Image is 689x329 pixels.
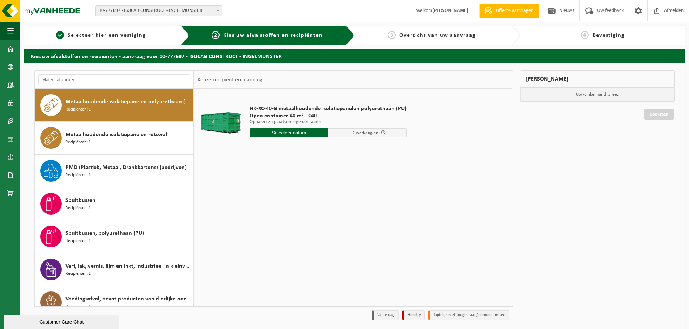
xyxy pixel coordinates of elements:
span: 4 [581,31,589,39]
a: Doorgaan [644,109,674,120]
span: Recipiënten: 1 [65,303,91,310]
span: HK-XC-40-G metaalhoudende isolatiepanelen polyurethaan (PU) [250,105,407,112]
span: Spuitbussen, polyurethaan (PU) [65,229,144,238]
span: + 2 werkdag(en) [349,131,380,135]
span: Offerte aanvragen [494,7,535,14]
span: Spuitbussen [65,196,95,205]
button: PMD (Plastiek, Metaal, Drankkartons) (bedrijven) Recipiënten: 1 [35,155,193,187]
iframe: chat widget [4,313,121,329]
span: Recipiënten: 1 [65,139,91,146]
a: Offerte aanvragen [479,4,539,18]
button: Verf, lak, vernis, lijm en inkt, industrieel in kleinverpakking Recipiënten: 1 [35,253,193,286]
span: PMD (Plastiek, Metaal, Drankkartons) (bedrijven) [65,163,187,172]
span: Metaalhoudende isolatiepanelen polyurethaan (PU) [65,98,191,106]
span: Recipiënten: 1 [65,270,91,277]
span: Kies uw afvalstoffen en recipiënten [223,33,323,38]
p: Uw winkelmand is leeg [520,88,675,101]
span: 3 [388,31,396,39]
span: 1 [56,31,64,39]
li: Tijdelijk niet toegestaan/période limitée [428,310,509,320]
li: Holiday [402,310,425,320]
span: Recipiënten: 1 [65,205,91,212]
li: Vaste dag [372,310,399,320]
a: 1Selecteer hier een vestiging [27,31,175,40]
span: Metaalhoudende isolatiepanelen rotswol [65,130,167,139]
span: Verf, lak, vernis, lijm en inkt, industrieel in kleinverpakking [65,262,191,270]
span: Overzicht van uw aanvraag [399,33,476,38]
span: Open container 40 m³ - C40 [250,112,407,120]
span: 10-777697 - ISOCAB CONSTRUCT - INGELMUNSTER [95,5,222,16]
div: Keuze recipiënt en planning [194,71,266,89]
span: Bevestiging [592,33,625,38]
button: Metaalhoudende isolatiepanelen rotswol Recipiënten: 1 [35,122,193,155]
button: Voedingsafval, bevat producten van dierlijke oorsprong, onverpakt, categorie 3 Recipiënten: 1 [35,286,193,319]
button: Spuitbussen, polyurethaan (PU) Recipiënten: 1 [35,220,193,253]
span: Recipiënten: 1 [65,106,91,113]
input: Materiaal zoeken [38,74,190,85]
span: Recipiënten: 1 [65,238,91,244]
button: Spuitbussen Recipiënten: 1 [35,187,193,220]
strong: [PERSON_NAME] [432,8,468,13]
span: Recipiënten: 1 [65,172,91,179]
span: Voedingsafval, bevat producten van dierlijke oorsprong, onverpakt, categorie 3 [65,295,191,303]
span: 10-777697 - ISOCAB CONSTRUCT - INGELMUNSTER [96,6,222,16]
div: [PERSON_NAME] [520,70,675,88]
h2: Kies uw afvalstoffen en recipiënten - aanvraag voor 10-777697 - ISOCAB CONSTRUCT - INGELMUNSTER [24,49,685,63]
span: Selecteer hier een vestiging [68,33,146,38]
input: Selecteer datum [250,128,328,137]
p: Ophalen en plaatsen lege container [250,120,407,125]
button: Metaalhoudende isolatiepanelen polyurethaan (PU) Recipiënten: 1 [35,89,193,122]
span: 2 [212,31,220,39]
